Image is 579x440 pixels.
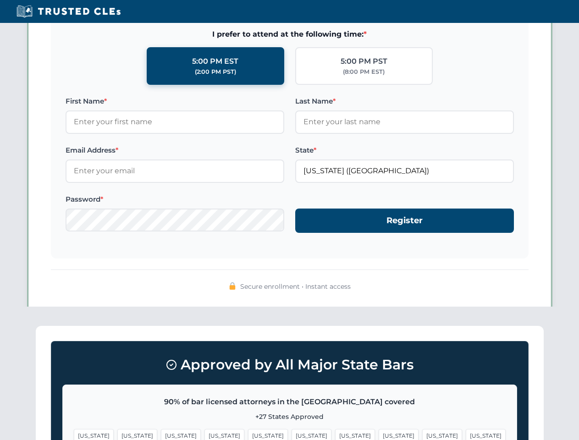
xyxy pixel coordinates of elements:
[295,145,514,156] label: State
[229,282,236,290] img: 🔒
[343,67,385,77] div: (8:00 PM EST)
[341,55,387,67] div: 5:00 PM PST
[14,5,123,18] img: Trusted CLEs
[66,96,284,107] label: First Name
[66,28,514,40] span: I prefer to attend at the following time:
[74,412,506,422] p: +27 States Approved
[240,281,351,291] span: Secure enrollment • Instant access
[66,159,284,182] input: Enter your email
[66,194,284,205] label: Password
[295,159,514,182] input: Florida (FL)
[62,352,517,377] h3: Approved by All Major State Bars
[295,96,514,107] label: Last Name
[66,110,284,133] input: Enter your first name
[66,145,284,156] label: Email Address
[192,55,238,67] div: 5:00 PM EST
[195,67,236,77] div: (2:00 PM PST)
[74,396,506,408] p: 90% of bar licensed attorneys in the [GEOGRAPHIC_DATA] covered
[295,209,514,233] button: Register
[295,110,514,133] input: Enter your last name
